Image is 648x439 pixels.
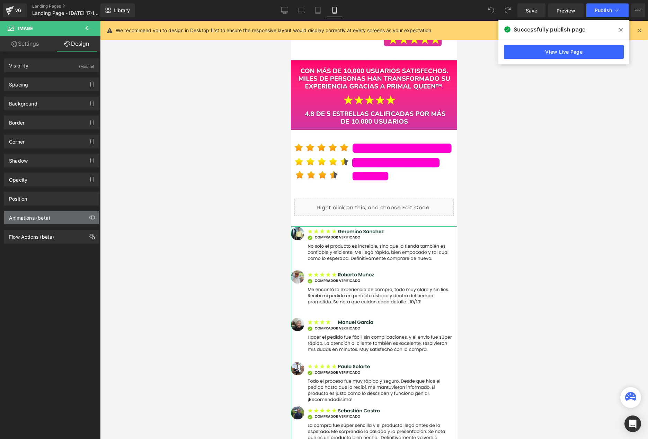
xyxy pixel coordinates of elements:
a: Tablet [310,3,326,17]
div: Opacity [9,173,27,183]
div: Animations (beta) [9,211,50,221]
span: Image [18,26,33,31]
div: Corner [9,135,25,145]
div: Open Intercom Messenger [624,415,641,432]
div: Background [9,97,37,107]
div: (Mobile) [79,59,94,70]
a: Mobile [326,3,343,17]
div: Spacing [9,78,28,88]
a: New Library [100,3,135,17]
p: We recommend you to design in Desktop first to ensure the responsive layout would display correct... [116,27,433,34]
div: Visibility [9,59,28,68]
span: Save [526,7,537,14]
span: Preview [557,7,575,14]
div: Flow Actions (beta) [9,230,54,240]
button: Redo [501,3,515,17]
span: Landing Page - [DATE] 17:15:07 [32,10,99,16]
a: Preview [548,3,584,17]
span: Publish [595,8,612,13]
a: v6 [3,3,27,17]
span: Successfully publish page [514,25,585,34]
a: Laptop [293,3,310,17]
a: Desktop [276,3,293,17]
a: View Live Page [504,45,624,59]
div: Position [9,192,27,202]
span: Library [114,7,130,13]
button: Undo [484,3,498,17]
div: v6 [14,6,23,15]
a: Landing Pages [32,3,112,9]
a: Design [52,36,102,52]
div: Border [9,116,25,126]
button: More [631,3,645,17]
div: Shadow [9,154,28,164]
button: Publish [586,3,629,17]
